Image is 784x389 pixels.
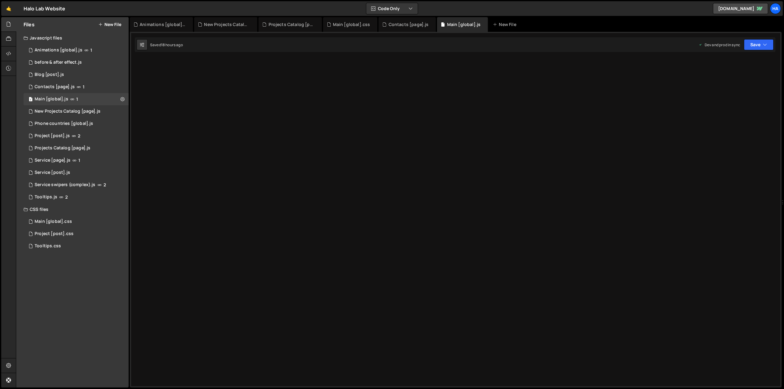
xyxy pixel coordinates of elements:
div: 826/2754.js [24,44,129,56]
button: Save [744,39,774,50]
span: 1 [83,84,85,89]
span: 2 [78,133,80,138]
div: 18 hours ago [161,42,183,47]
div: Tooltips.js [35,194,57,200]
div: Tooltips.css [35,243,61,249]
div: 826/8793.js [24,179,129,191]
button: New File [98,22,121,27]
div: 826/18335.css [24,240,129,252]
div: 826/1521.js [24,93,129,105]
span: 1 [76,97,78,102]
span: 2 [104,182,106,187]
span: 1 [78,158,80,163]
div: Service [post].js [35,170,70,175]
div: New Projects Catalog [page].js [35,109,100,114]
div: Main [global].css [333,21,370,28]
div: Projects Catalog [page].js [269,21,315,28]
div: 826/8916.js [24,130,129,142]
div: Dev and prod in sync [699,42,740,47]
div: 826/19389.js [24,56,129,69]
div: before & after effect.js [35,60,82,65]
div: Projects Catalog [page].js [35,145,90,151]
div: New File [493,21,518,28]
div: Service swipers (complex).js [35,182,95,188]
div: 826/10093.js [24,142,129,154]
div: Javascript files [16,32,129,44]
div: 826/3053.css [24,215,129,228]
div: 826/7934.js [24,166,129,179]
div: 826/24828.js [24,118,129,130]
div: 826/45771.js [24,105,129,118]
div: Project [post].js [35,133,70,139]
button: Code Only [366,3,418,14]
span: 1 [90,48,92,53]
a: 🤙 [1,1,16,16]
div: Project [post].css [35,231,73,237]
a: Ha [770,3,781,14]
a: [DOMAIN_NAME] [713,3,768,14]
div: Animations [global].js [140,21,186,28]
div: Animations [global].js [35,47,82,53]
span: 1 [29,97,32,102]
div: Contacts [page].js [35,84,75,90]
div: 826/18329.js [24,191,129,203]
div: Main [global].css [35,219,72,224]
div: New Projects Catalog [page].js [204,21,250,28]
div: Halo Lab Website [24,5,66,12]
div: Phone countries [global].js [35,121,93,126]
div: CSS files [16,203,129,215]
div: Blog [post].js [35,72,64,77]
div: Main [global].js [447,21,481,28]
div: Saved [150,42,183,47]
div: Contacts [page].js [389,21,429,28]
h2: Files [24,21,35,28]
div: 826/10500.js [24,154,129,166]
div: Service [page].js [35,158,70,163]
div: 826/9226.css [24,228,129,240]
div: Main [global].js [35,96,68,102]
span: 2 [65,195,68,200]
div: 826/3363.js [24,69,129,81]
div: 826/1551.js [24,81,129,93]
